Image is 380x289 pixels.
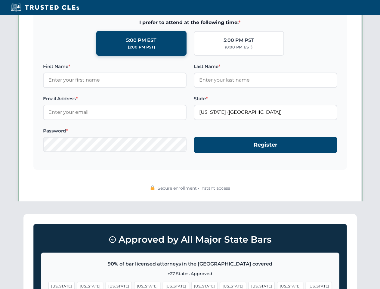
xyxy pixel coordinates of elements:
[43,105,187,120] input: Enter your email
[194,95,337,102] label: State
[43,19,337,26] span: I prefer to attend at the following time:
[194,137,337,153] button: Register
[194,105,337,120] input: Florida (FL)
[158,185,230,191] span: Secure enrollment • Instant access
[43,95,187,102] label: Email Address
[9,3,81,12] img: Trusted CLEs
[48,260,332,268] p: 90% of bar licensed attorneys in the [GEOGRAPHIC_DATA] covered
[224,36,254,44] div: 5:00 PM PST
[48,270,332,277] p: +27 States Approved
[128,44,155,50] div: (2:00 PM PST)
[41,232,339,248] h3: Approved by All Major State Bars
[194,63,337,70] label: Last Name
[126,36,156,44] div: 5:00 PM EST
[43,127,187,135] label: Password
[150,185,155,190] img: 🔒
[43,63,187,70] label: First Name
[225,44,252,50] div: (8:00 PM EST)
[43,73,187,88] input: Enter your first name
[194,73,337,88] input: Enter your last name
